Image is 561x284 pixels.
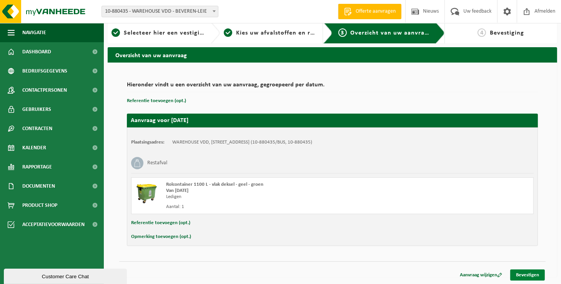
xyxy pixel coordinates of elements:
[22,177,55,196] span: Documenten
[102,6,218,17] span: 10-880435 - WAREHOUSE VDD - BEVEREN-LEIE
[147,157,167,169] h3: Restafval
[102,6,218,17] span: 10-880435 - WAREHOUSE VDD - BEVEREN-LEIE
[22,23,46,42] span: Navigatie
[351,30,432,36] span: Overzicht van uw aanvraag
[454,269,508,281] a: Aanvraag wijzigen
[108,47,557,62] h2: Overzicht van uw aanvraag
[127,82,538,92] h2: Hieronder vindt u een overzicht van uw aanvraag, gegroepeerd per datum.
[22,100,51,119] span: Gebruikers
[131,232,191,242] button: Opmerking toevoegen (opt.)
[478,28,486,37] span: 4
[131,218,190,228] button: Referentie toevoegen (opt.)
[224,28,232,37] span: 2
[224,28,317,38] a: 2Kies uw afvalstoffen en recipiënten
[354,8,398,15] span: Offerte aanvragen
[22,138,46,157] span: Kalender
[22,119,52,138] span: Contracten
[4,267,128,284] iframe: chat widget
[22,61,67,81] span: Bedrijfsgegevens
[112,28,120,37] span: 1
[338,4,401,19] a: Offerte aanvragen
[22,215,85,234] span: Acceptatievoorwaarden
[131,140,165,145] strong: Plaatsingsadres:
[131,117,188,124] strong: Aanvraag voor [DATE]
[124,30,207,36] span: Selecteer hier een vestiging
[112,28,205,38] a: 1Selecteer hier een vestiging
[338,28,347,37] span: 3
[236,30,342,36] span: Kies uw afvalstoffen en recipiënten
[22,196,57,215] span: Product Shop
[22,81,67,100] span: Contactpersonen
[510,269,545,281] a: Bevestigen
[166,182,263,187] span: Rolcontainer 1100 L - vlak deksel - geel - groen
[22,157,52,177] span: Rapportage
[166,204,363,210] div: Aantal: 1
[166,194,363,200] div: Ledigen
[22,42,51,61] span: Dashboard
[166,188,188,193] strong: Van [DATE]
[172,139,312,145] td: WAREHOUSE VDD, [STREET_ADDRESS] (10-880435/BUS, 10-880435)
[135,182,158,205] img: WB-1100-HPE-GN-50.png
[490,30,524,36] span: Bevestiging
[127,96,186,106] button: Referentie toevoegen (opt.)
